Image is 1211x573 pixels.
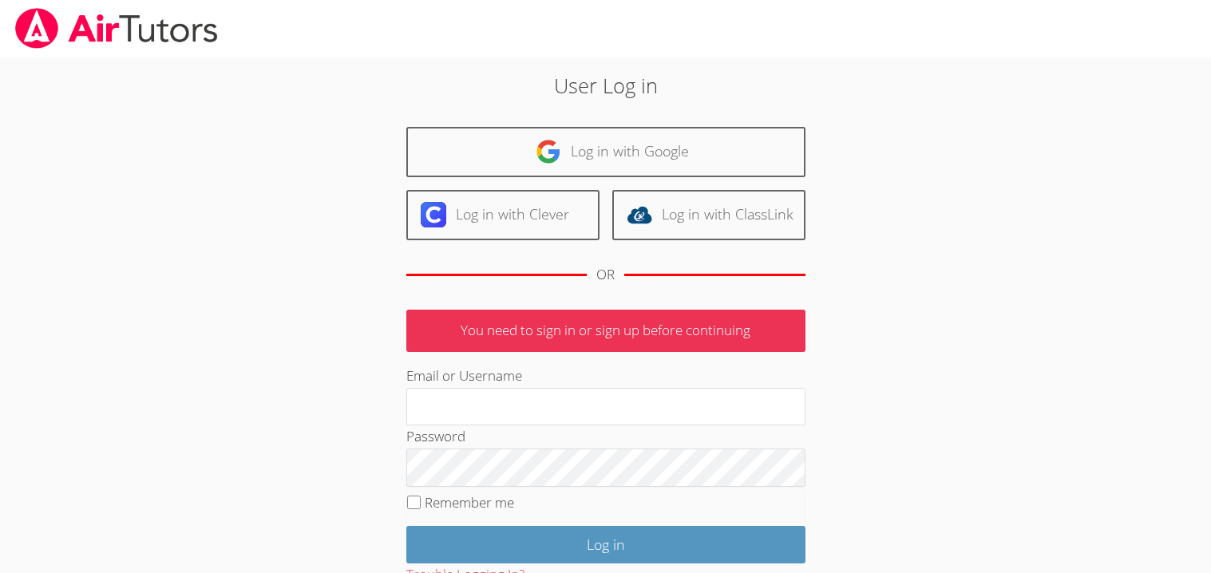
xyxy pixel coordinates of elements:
input: Log in [406,526,805,563]
label: Password [406,427,465,445]
img: classlink-logo-d6bb404cc1216ec64c9a2012d9dc4662098be43eaf13dc465df04b49fa7ab582.svg [627,202,652,227]
img: clever-logo-6eab21bc6e7a338710f1a6ff85c0baf02591cd810cc4098c63d3a4b26e2feb20.svg [421,202,446,227]
h2: User Log in [279,70,932,101]
label: Remember me [425,493,514,512]
img: airtutors_banner-c4298cdbf04f3fff15de1276eac7730deb9818008684d7c2e4769d2f7ddbe033.png [14,8,220,49]
div: OR [596,263,615,286]
a: Log in with Clever [406,190,600,240]
p: You need to sign in or sign up before continuing [406,310,805,352]
a: Log in with ClassLink [612,190,805,240]
img: google-logo-50288ca7cdecda66e5e0955fdab243c47b7ad437acaf1139b6f446037453330a.svg [536,139,561,164]
label: Email or Username [406,366,522,385]
a: Log in with Google [406,127,805,177]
